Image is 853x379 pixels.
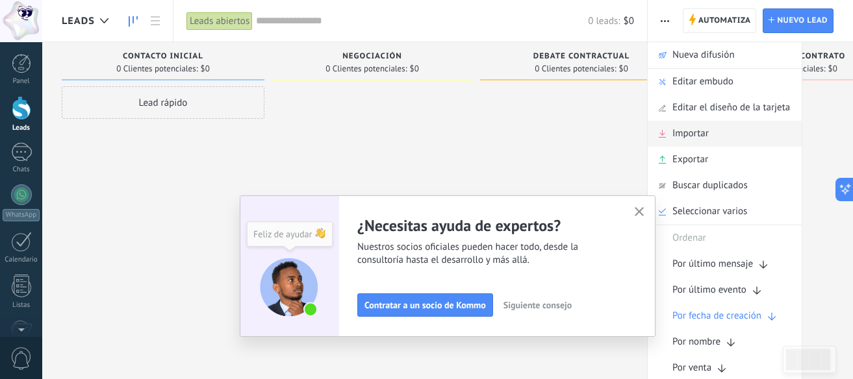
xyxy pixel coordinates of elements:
[672,199,747,225] span: Seleccionar varios
[357,293,493,317] button: Contratar a un socio de Kommo
[357,215,618,236] h2: ¿Necesitas ayuda de expertos?
[672,121,709,147] span: Importar
[3,256,40,264] div: Calendario
[672,69,733,95] span: Editar embudo
[828,65,837,73] span: $0
[277,52,467,63] div: Negociación
[777,9,828,32] span: Nuevo lead
[487,52,676,63] div: Debate contractual
[683,8,757,33] a: Automatiza
[672,95,790,121] span: Editar el diseño de la tarjeta
[62,86,264,119] div: Lead rápido
[656,8,674,33] button: Más
[3,165,40,174] div: Chats
[503,300,572,310] span: Siguiente consejo
[357,241,618,267] span: Nuestros socios oficiales pueden hacer todo, desde la consultoría hasta el desarrollo y más allá.
[3,301,40,310] div: Listas
[62,15,95,27] span: Leads
[186,12,253,31] div: Leads abiertos
[122,8,144,34] a: Leads
[672,225,706,251] span: Ordenar
[672,303,761,329] span: Por fecha de creación
[68,52,258,63] div: Contacto inicial
[698,9,751,32] span: Automatiza
[763,8,834,33] a: Nuevo lead
[588,15,620,27] span: 0 leads:
[744,65,825,73] span: 0 Clientes potenciales:
[672,329,720,355] span: Por nombre
[619,65,628,73] span: $0
[672,42,735,68] span: Nueva difusión
[624,15,634,27] span: $0
[201,65,210,73] span: $0
[342,52,402,61] span: Negociación
[498,295,578,315] button: Siguiente consejo
[123,52,203,61] span: Contacto inicial
[325,65,407,73] span: 0 Clientes potenciales:
[672,251,753,277] span: Por último mensaje
[533,52,630,61] span: Debate contractual
[144,8,166,34] a: Lista
[116,65,197,73] span: 0 Clientes potenciales:
[3,77,40,86] div: Panel
[410,65,419,73] span: $0
[672,147,708,173] span: Exportar
[3,124,40,132] div: Leads
[672,173,748,199] span: Buscar duplicados
[3,209,40,221] div: WhatsApp
[364,300,486,310] span: Contratar a un socio de Kommo
[672,277,746,303] span: Por último evento
[535,65,616,73] span: 0 Clientes potenciales:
